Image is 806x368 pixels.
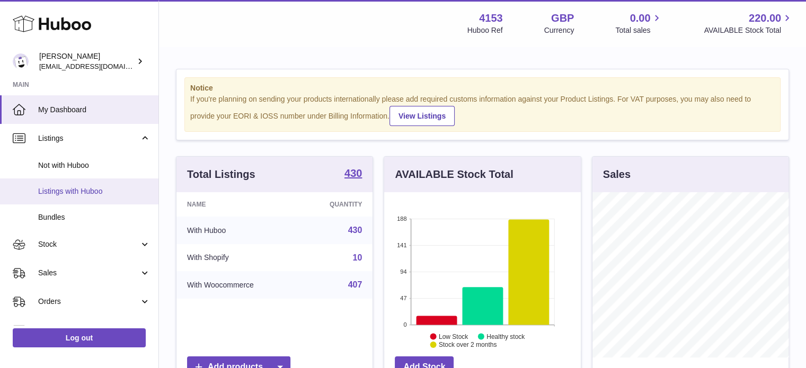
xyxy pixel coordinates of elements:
a: Log out [13,328,146,347]
span: Stock [38,239,139,249]
div: Huboo Ref [467,25,503,35]
span: 0.00 [630,11,651,25]
span: Listings [38,133,139,143]
span: Not with Huboo [38,160,150,170]
span: Usage [38,325,150,335]
span: My Dashboard [38,105,150,115]
text: 141 [397,242,406,248]
a: 430 [348,226,362,235]
span: [EMAIL_ADDRESS][DOMAIN_NAME] [39,62,156,70]
img: internalAdmin-4153@internal.huboo.com [13,53,29,69]
text: Healthy stock [486,333,525,340]
td: With Huboo [176,217,298,244]
strong: 430 [344,168,362,178]
a: 10 [353,253,362,262]
a: 0.00 Total sales [615,11,662,35]
a: 220.00 AVAILABLE Stock Total [704,11,793,35]
text: Stock over 2 months [439,341,497,348]
a: 407 [348,280,362,289]
span: Bundles [38,212,150,222]
a: View Listings [389,106,455,126]
span: AVAILABLE Stock Total [704,25,793,35]
text: Low Stock [439,333,468,340]
h3: AVAILABLE Stock Total [395,167,513,182]
strong: 4153 [479,11,503,25]
th: Quantity [298,192,373,217]
strong: Notice [190,83,775,93]
a: 430 [344,168,362,181]
h3: Total Listings [187,167,255,182]
div: Currency [544,25,574,35]
td: With Woocommerce [176,271,298,299]
div: If you're planning on sending your products internationally please add required customs informati... [190,94,775,126]
text: 188 [397,216,406,222]
span: Total sales [615,25,662,35]
h3: Sales [603,167,631,182]
text: 47 [401,295,407,301]
text: 0 [404,321,407,328]
strong: GBP [551,11,574,25]
th: Name [176,192,298,217]
span: Sales [38,268,139,278]
td: With Shopify [176,244,298,272]
div: [PERSON_NAME] [39,51,135,71]
span: Listings with Huboo [38,186,150,196]
text: 94 [401,268,407,275]
span: Orders [38,297,139,307]
span: 220.00 [749,11,781,25]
